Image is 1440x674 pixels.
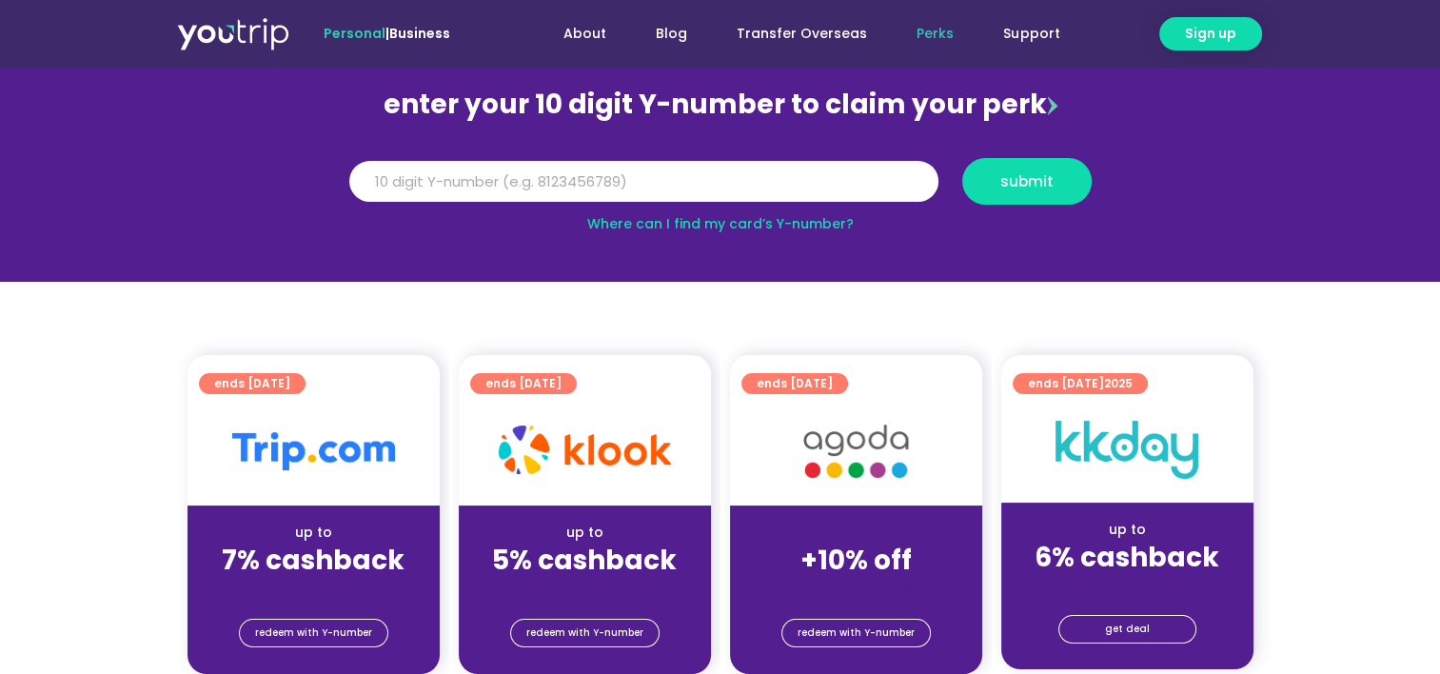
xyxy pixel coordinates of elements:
[838,523,874,542] span: up to
[485,373,562,394] span: ends [DATE]
[631,16,712,51] a: Blog
[324,24,385,43] span: Personal
[203,578,424,598] div: (for stays only)
[526,620,643,646] span: redeem with Y-number
[324,24,450,43] span: |
[474,578,696,598] div: (for stays only)
[539,16,631,51] a: About
[892,16,978,51] a: Perks
[1028,373,1133,394] span: ends [DATE]
[214,373,290,394] span: ends [DATE]
[978,16,1084,51] a: Support
[745,578,967,598] div: (for stays only)
[349,158,1092,219] form: Y Number
[1058,615,1196,644] a: get deal
[502,16,1084,51] nav: Menu
[712,16,892,51] a: Transfer Overseas
[510,619,660,647] a: redeem with Y-number
[470,373,577,394] a: ends [DATE]
[492,542,677,579] strong: 5% cashback
[741,373,848,394] a: ends [DATE]
[199,373,306,394] a: ends [DATE]
[1013,373,1148,394] a: ends [DATE]2025
[962,158,1092,205] button: submit
[587,214,854,233] a: Where can I find my card’s Y-number?
[781,619,931,647] a: redeem with Y-number
[239,619,388,647] a: redeem with Y-number
[798,620,915,646] span: redeem with Y-number
[349,161,938,203] input: 10 digit Y-number (e.g. 8123456789)
[1035,539,1219,576] strong: 6% cashback
[1105,616,1150,643] span: get deal
[1000,174,1054,188] span: submit
[1159,17,1262,50] a: Sign up
[474,523,696,543] div: up to
[389,24,450,43] a: Business
[757,373,833,394] span: ends [DATE]
[255,620,372,646] span: redeem with Y-number
[1016,520,1238,540] div: up to
[800,542,912,579] strong: +10% off
[340,80,1101,129] div: enter your 10 digit Y-number to claim your perk
[203,523,424,543] div: up to
[1104,375,1133,391] span: 2025
[1185,24,1236,44] span: Sign up
[1016,575,1238,595] div: (for stays only)
[222,542,404,579] strong: 7% cashback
